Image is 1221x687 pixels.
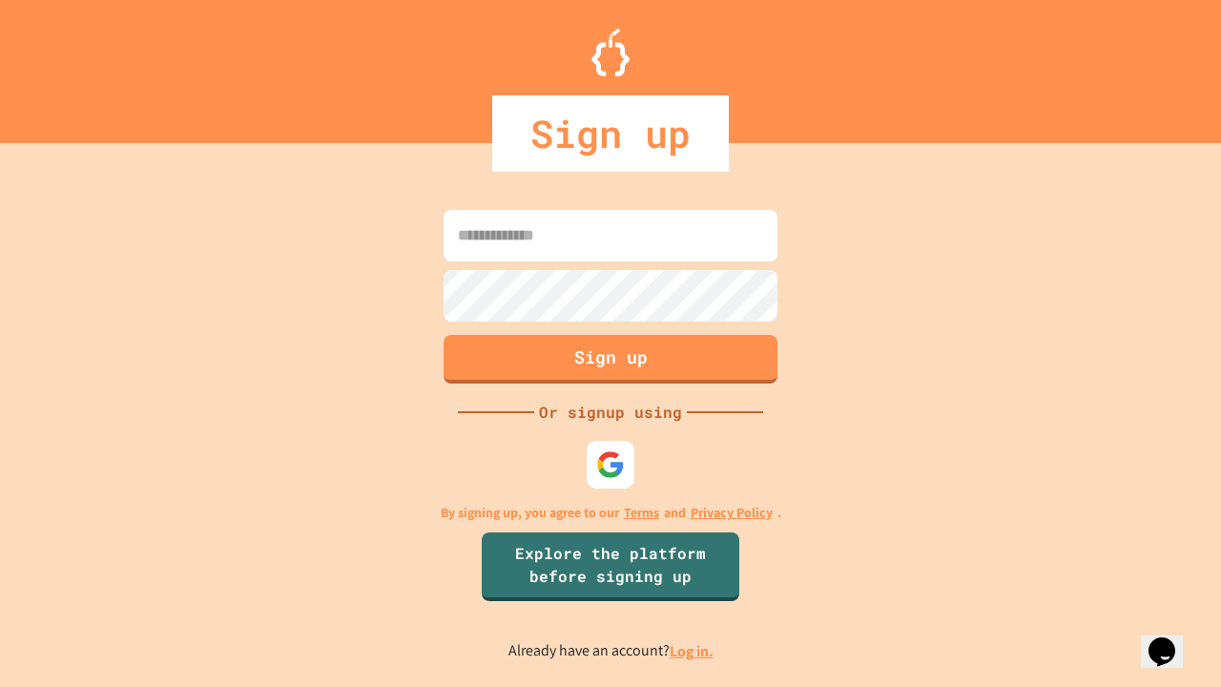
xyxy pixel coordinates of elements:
[596,450,625,479] img: google-icon.svg
[492,95,729,172] div: Sign up
[534,401,687,424] div: Or signup using
[624,503,659,523] a: Terms
[508,639,714,663] p: Already have an account?
[691,503,773,523] a: Privacy Policy
[441,503,781,523] p: By signing up, you agree to our and .
[670,641,714,661] a: Log in.
[591,29,630,76] img: Logo.svg
[482,532,739,601] a: Explore the platform before signing up
[444,335,777,384] button: Sign up
[1141,611,1202,668] iframe: chat widget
